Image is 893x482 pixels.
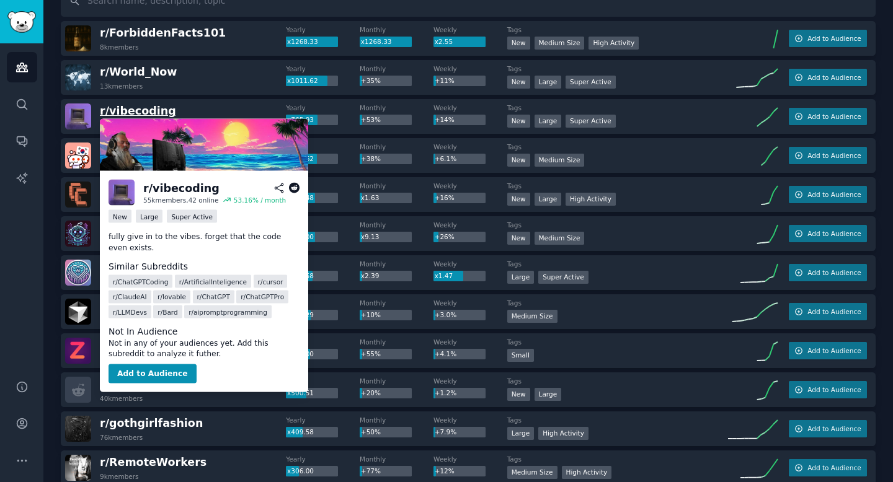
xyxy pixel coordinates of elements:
[435,467,455,475] span: +12%
[360,221,433,229] dt: Monthly
[286,377,360,385] dt: Yearly
[158,307,177,316] span: r/ Bard
[287,38,318,45] span: x1268.33
[286,221,360,229] dt: Yearly
[507,338,728,346] dt: Tags
[507,64,728,73] dt: Tags
[789,342,867,359] button: Add to Audience
[100,66,177,78] span: r/ World_Now
[361,38,392,45] span: x1268.33
[286,25,360,34] dt: Yearly
[566,76,616,89] div: Super Active
[435,38,453,45] span: x2.55
[109,325,300,338] dt: Not In Audience
[789,30,867,47] button: Add to Audience
[65,455,91,481] img: RemoteWorkers
[258,277,283,286] span: r/ cursor
[807,190,861,199] span: Add to Audience
[433,25,507,34] dt: Weekly
[109,180,135,206] img: vibecoding
[807,307,861,316] span: Add to Audience
[435,311,456,318] span: +3.0%
[507,455,728,463] dt: Tags
[286,182,360,190] dt: Yearly
[807,229,861,238] span: Add to Audience
[100,27,226,39] span: r/ ForbiddenFacts101
[360,260,433,268] dt: Monthly
[433,182,507,190] dt: Weekly
[65,260,91,286] img: MyBoyfriendIsAI
[535,37,585,50] div: Medium Size
[100,456,207,468] span: r/ RemoteWorkers
[507,154,530,167] div: New
[360,103,433,112] dt: Monthly
[789,264,867,281] button: Add to Audience
[286,455,360,463] dt: Yearly
[287,389,314,397] span: x500.51
[807,112,861,121] span: Add to Audience
[360,142,433,151] dt: Monthly
[286,64,360,73] dt: Yearly
[507,349,534,362] div: Small
[360,338,433,346] dt: Monthly
[535,232,585,245] div: Medium Size
[100,433,143,442] div: 76k members
[507,377,728,385] dt: Tags
[361,350,381,357] span: +55%
[100,119,308,171] img: vibecoding
[507,115,530,128] div: New
[287,428,314,436] span: x409.58
[807,385,861,394] span: Add to Audience
[507,427,535,440] div: Large
[433,338,507,346] dt: Weekly
[109,260,300,273] dt: Similar Subreddits
[807,346,861,355] span: Add to Audience
[507,76,530,89] div: New
[435,233,455,240] span: +26%
[789,420,867,437] button: Add to Audience
[433,142,507,151] dt: Weekly
[789,108,867,125] button: Add to Audience
[360,25,433,34] dt: Monthly
[65,299,91,325] img: CursorAI
[535,154,585,167] div: Medium Size
[435,428,456,436] span: +7.9%
[507,310,558,323] div: Medium Size
[435,155,456,162] span: +6.1%
[507,299,728,307] dt: Tags
[65,25,91,51] img: ForbiddenFacts101
[361,116,381,123] span: +53%
[789,147,867,164] button: Add to Audience
[507,232,530,245] div: New
[789,186,867,203] button: Add to Audience
[109,232,300,253] p: fully give in to the vibes. forget that the code even exists.
[507,466,558,479] div: Medium Size
[100,472,139,481] div: 9k members
[179,277,247,286] span: r/ ArtificialInteligence
[433,221,507,229] dt: Weekly
[100,82,143,90] div: 13k members
[433,260,507,268] dt: Weekly
[507,142,728,151] dt: Tags
[189,307,267,316] span: r/ aipromptprogramming
[435,389,456,397] span: +1.2%
[113,307,147,316] span: r/ LLMDevs
[789,459,867,476] button: Add to Audience
[361,311,381,318] span: +10%
[562,466,612,479] div: High Activity
[197,292,230,301] span: r/ ChatGPT
[507,416,728,424] dt: Tags
[100,105,176,117] span: r/ vibecoding
[143,180,220,196] div: r/ vibecoding
[535,115,562,128] div: Large
[789,303,867,320] button: Add to Audience
[789,225,867,242] button: Add to Audience
[287,116,314,123] span: x765.93
[807,73,861,82] span: Add to Audience
[65,142,91,169] img: KoreaSeoulBeauty
[507,260,728,268] dt: Tags
[507,271,535,284] div: Large
[807,424,861,433] span: Add to Audience
[507,193,530,206] div: New
[100,43,139,51] div: 8k members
